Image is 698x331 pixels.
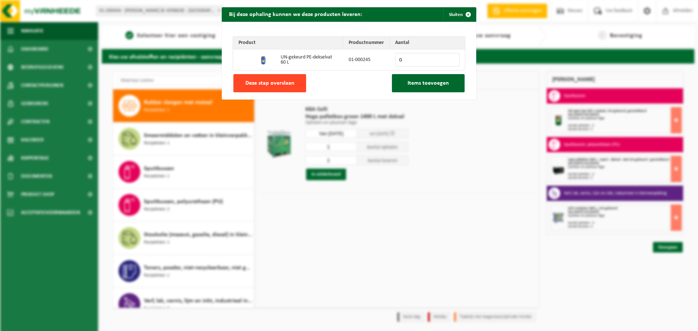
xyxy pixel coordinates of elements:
[258,53,270,65] img: 01-000245
[343,37,390,49] th: Productnummer
[245,80,294,86] span: Deze stap overslaan
[275,49,343,70] td: UN-gekeurd PE-dekselvat 60 L
[392,74,465,92] button: Items toevoegen
[222,7,369,21] h2: Bij deze ophaling kunnen we deze producten leveren:
[343,49,390,70] td: 01-000245
[233,37,343,49] th: Product
[443,7,476,22] button: Sluiten
[233,74,306,92] button: Deze stap overslaan
[408,80,449,86] span: Items toevoegen
[390,37,465,49] th: Aantal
